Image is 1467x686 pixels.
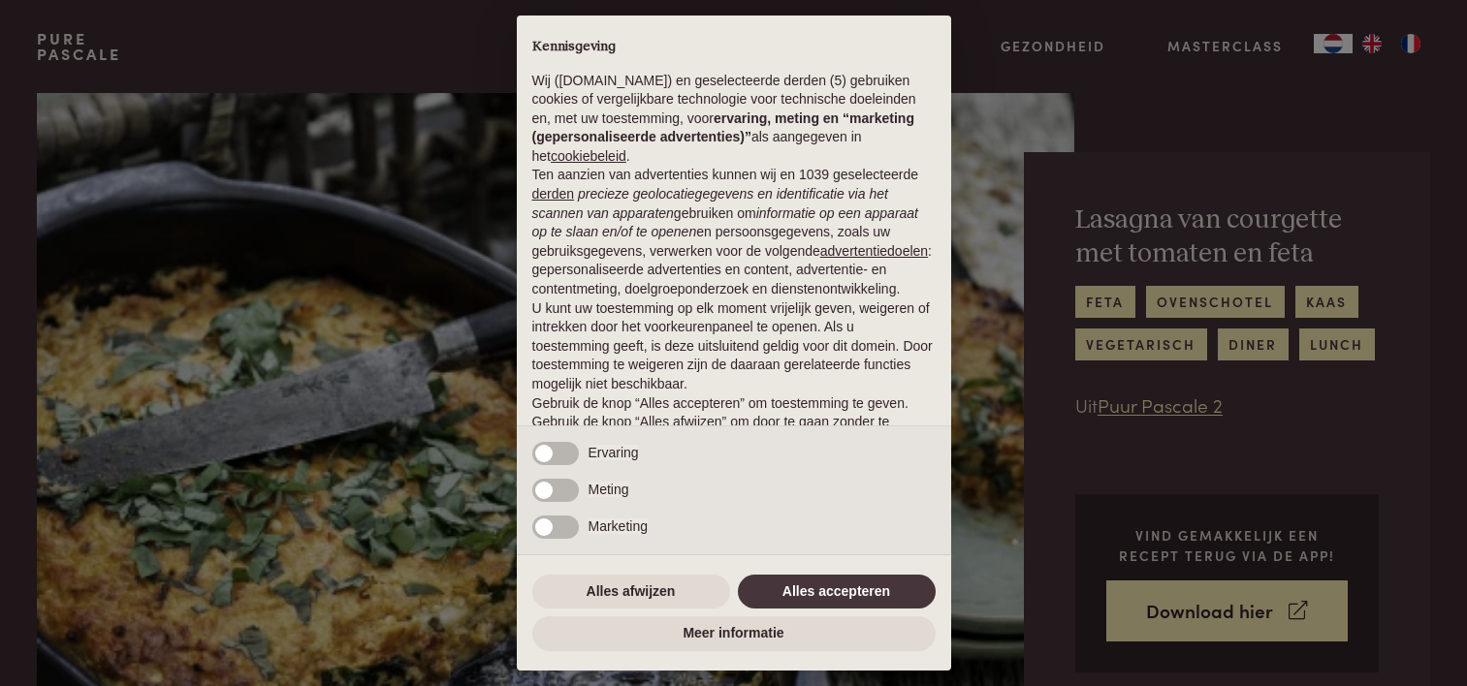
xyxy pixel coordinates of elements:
[532,166,936,298] p: Ten aanzien van advertenties kunnen wij en 1039 geselecteerde gebruiken om en persoonsgegevens, z...
[532,39,936,56] h2: Kennisgeving
[738,575,936,609] button: Alles accepteren
[820,242,928,262] button: advertentiedoelen
[532,575,730,609] button: Alles afwijzen
[589,445,639,460] span: Ervaring
[532,185,575,204] button: derden
[589,482,629,497] span: Meting
[532,205,919,240] em: informatie op een apparaat op te slaan en/of te openen
[532,186,888,221] em: precieze geolocatiegegevens en identificatie via het scannen van apparaten
[532,72,936,167] p: Wij ([DOMAIN_NAME]) en geselecteerde derden (5) gebruiken cookies of vergelijkbare technologie vo...
[532,110,914,145] strong: ervaring, meting en “marketing (gepersonaliseerde advertenties)”
[532,299,936,394] p: U kunt uw toestemming op elk moment vrijelijk geven, weigeren of intrekken door het voorkeurenpan...
[589,518,648,534] span: Marketing
[532,616,936,651] button: Meer informatie
[532,394,936,452] p: Gebruik de knop “Alles accepteren” om toestemming te geven. Gebruik de knop “Alles afwijzen” om d...
[551,148,626,164] a: cookiebeleid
